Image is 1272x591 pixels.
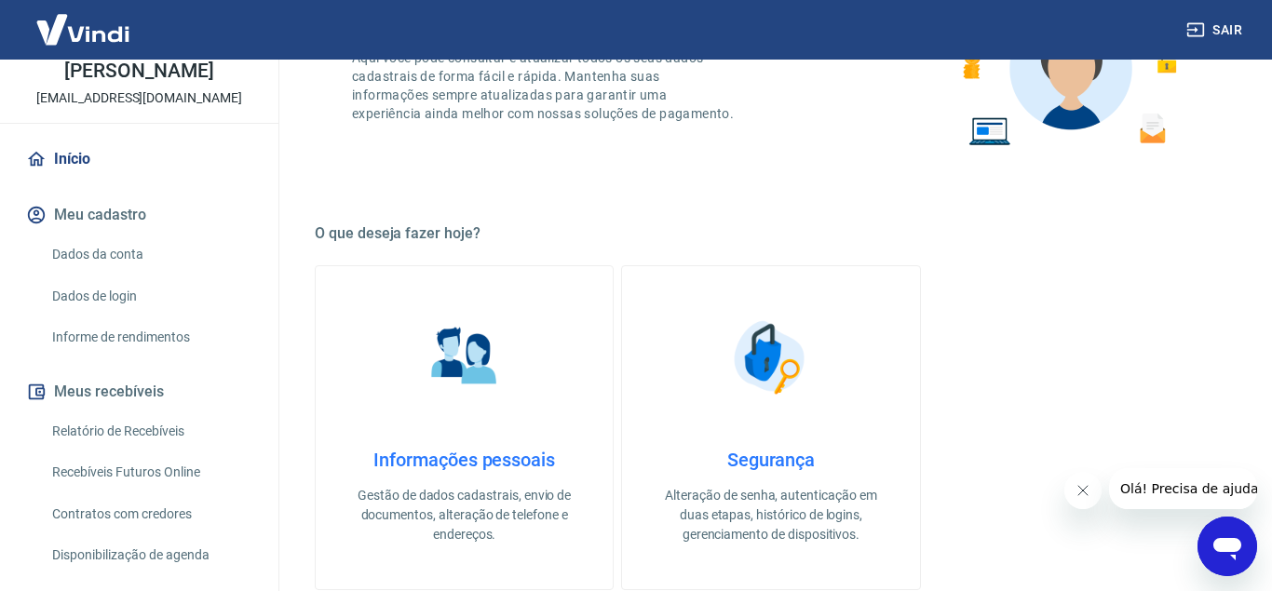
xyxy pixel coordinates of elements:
a: Relatório de Recebíveis [45,412,256,450]
a: Dados de login [45,277,256,316]
button: Sair [1183,13,1250,47]
a: SegurançaSegurançaAlteração de senha, autenticação em duas etapas, histórico de logins, gerenciam... [621,265,920,590]
span: Olá! Precisa de ajuda? [11,13,156,28]
a: Recebíveis Futuros Online [45,453,256,491]
img: Segurança [724,311,818,404]
a: Início [22,139,256,180]
h5: O que deseja fazer hoje? [315,224,1227,243]
a: Contratos com credores [45,495,256,533]
p: Aqui você pode consultar e atualizar todos os seus dados cadastrais de forma fácil e rápida. Mant... [352,48,737,123]
h4: Informações pessoais [345,449,583,471]
a: Informações pessoaisInformações pessoaisGestão de dados cadastrais, envio de documentos, alteraçã... [315,265,614,590]
a: Dados da conta [45,235,256,274]
iframe: Botão para abrir a janela de mensagens [1198,517,1257,576]
button: Meu cadastro [22,195,256,235]
img: Informações pessoais [418,311,511,404]
h4: Segurança [652,449,889,471]
iframe: Mensagem da empresa [1109,468,1257,509]
a: Informe de rendimentos [45,318,256,356]
p: Alteração de senha, autenticação em duas etapas, histórico de logins, gerenciamento de dispositivos. [652,486,889,544]
a: Disponibilização de agenda [45,536,256,574]
p: Gestão de dados cadastrais, envio de documentos, alteração de telefone e endereços. [345,486,583,544]
p: [EMAIL_ADDRESS][DOMAIN_NAME] [36,88,242,108]
iframe: Fechar mensagem [1064,472,1102,509]
img: Vindi [22,1,143,58]
button: Meus recebíveis [22,371,256,412]
p: [PERSON_NAME] [64,61,213,81]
